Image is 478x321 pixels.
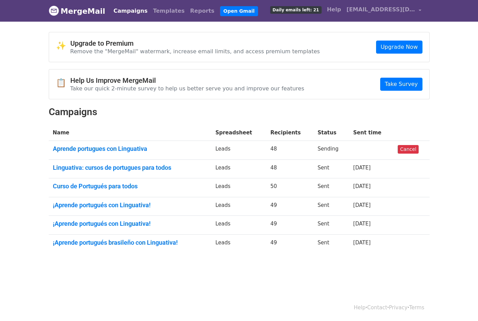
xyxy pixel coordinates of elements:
a: Templates [150,4,187,18]
p: Take our quick 2-minute survey to help us better serve you and improve our features [70,85,304,92]
a: [DATE] [353,240,371,246]
td: Leads [211,178,266,197]
a: Cancel [398,145,419,154]
td: Sent [313,197,349,216]
td: 48 [266,159,314,178]
h4: Help Us Improve MergeMail [70,76,304,85]
a: Campaigns [111,4,150,18]
a: Help [324,3,344,16]
a: Reports [187,4,217,18]
td: Sent [313,216,349,235]
a: MergeMail [49,4,105,18]
th: Sent time [349,125,394,141]
th: Status [313,125,349,141]
a: Contact [367,305,387,311]
a: ¡Aprende portugués brasileño con Linguativa! [53,239,207,246]
td: Sending [313,141,349,160]
th: Spreadsheet [211,125,266,141]
a: [DATE] [353,221,371,227]
a: [EMAIL_ADDRESS][DOMAIN_NAME] [344,3,424,19]
span: 📋 [56,78,70,88]
a: Help [354,305,365,311]
img: MergeMail logo [49,5,59,16]
h2: Campaigns [49,106,430,118]
span: Daily emails left: 21 [270,6,321,14]
td: 49 [266,216,314,235]
a: ¡Aprende portugués con Linguativa! [53,201,207,209]
span: ✨ [56,41,70,51]
a: ¡Aprende portugués con Linguativa! [53,220,207,228]
td: Leads [211,141,266,160]
a: Upgrade Now [376,41,422,54]
p: Remove the "MergeMail" watermark, increase email limits, and access premium templates [70,48,320,55]
a: [DATE] [353,202,371,208]
td: Leads [211,197,266,216]
a: Terms [409,305,424,311]
a: Open Gmail [220,6,258,16]
a: [DATE] [353,165,371,171]
a: Aprende portugues con Linguativa [53,145,207,153]
td: Leads [211,216,266,235]
a: Privacy [389,305,407,311]
td: 49 [266,235,314,253]
h4: Upgrade to Premium [70,39,320,47]
td: 48 [266,141,314,160]
td: Leads [211,159,266,178]
a: Daily emails left: 21 [267,3,324,16]
a: Curso de Portugués para todos [53,182,207,190]
a: Take Survey [380,78,422,91]
a: [DATE] [353,183,371,189]
td: Leads [211,235,266,253]
span: [EMAIL_ADDRESS][DOMAIN_NAME] [347,5,415,14]
td: Sent [313,159,349,178]
th: Recipients [266,125,314,141]
td: 49 [266,197,314,216]
a: Linguativa: cursos de portugues para todos [53,164,207,171]
td: Sent [313,235,349,253]
td: 50 [266,178,314,197]
td: Sent [313,178,349,197]
th: Name [49,125,211,141]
